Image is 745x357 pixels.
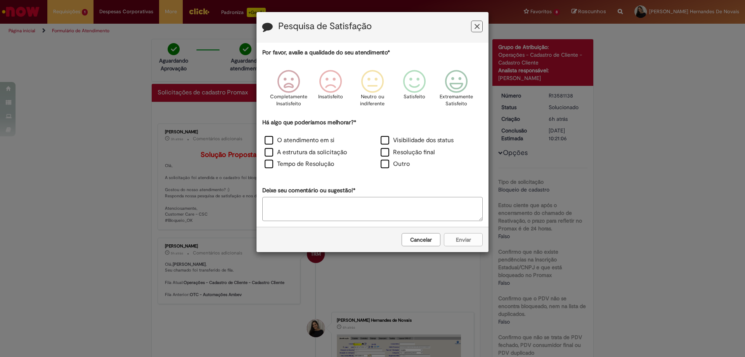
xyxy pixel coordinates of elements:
[262,49,390,57] label: Por favor, avalie a qualidade do seu atendimento*
[353,64,392,117] div: Neutro ou indiferente
[440,93,473,108] p: Extremamente Satisfeito
[395,64,434,117] div: Satisfeito
[404,93,425,101] p: Satisfeito
[270,93,307,108] p: Completamente Insatisfeito
[269,64,308,117] div: Completamente Insatisfeito
[437,64,476,117] div: Extremamente Satisfeito
[311,64,350,117] div: Insatisfeito
[381,160,410,169] label: Outro
[381,148,435,157] label: Resolução final
[318,93,343,101] p: Insatisfeito
[265,136,334,145] label: O atendimento em si
[262,118,483,171] div: Há algo que poderíamos melhorar?*
[381,136,454,145] label: Visibilidade dos status
[402,233,440,246] button: Cancelar
[265,160,334,169] label: Tempo de Resolução
[278,21,372,31] label: Pesquisa de Satisfação
[265,148,347,157] label: A estrutura da solicitação
[359,93,386,108] p: Neutro ou indiferente
[262,186,355,195] label: Deixe seu comentário ou sugestão!*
